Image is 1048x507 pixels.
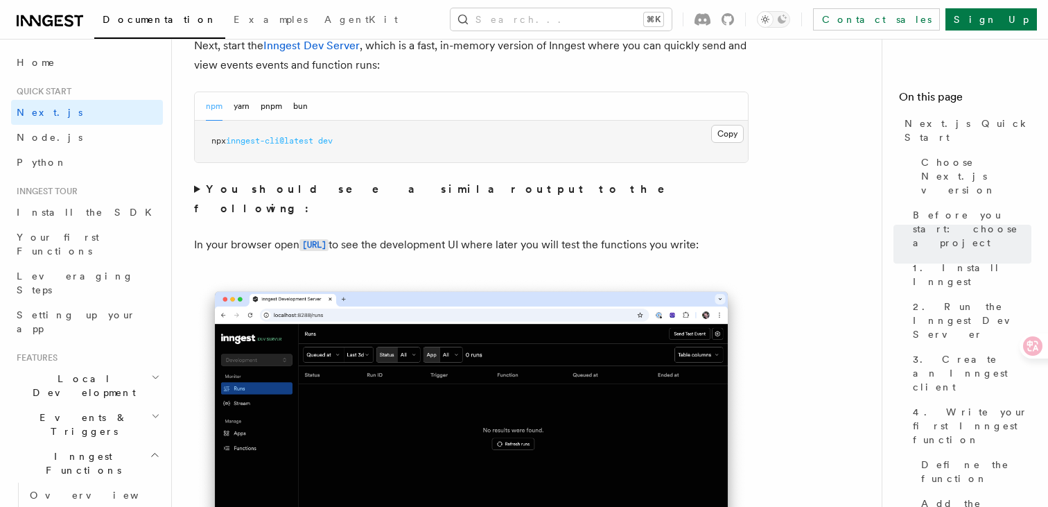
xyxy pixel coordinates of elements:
[907,255,1031,294] a: 1. Install Inngest
[907,399,1031,452] a: 4. Write your first Inngest function
[899,111,1031,150] a: Next.js Quick Start
[451,8,672,31] button: Search...⌘K
[17,309,136,334] span: Setting up your app
[318,136,333,146] span: dev
[899,89,1031,111] h4: On this page
[921,458,1031,485] span: Define the function
[225,4,316,37] a: Examples
[11,302,163,341] a: Setting up your app
[913,405,1031,447] span: 4. Write your first Inngest function
[11,449,150,477] span: Inngest Functions
[17,132,82,143] span: Node.js
[913,208,1031,250] span: Before you start: choose a project
[644,12,663,26] kbd: ⌘K
[226,136,313,146] span: inngest-cli@latest
[11,200,163,225] a: Install the SDK
[11,86,71,97] span: Quick start
[916,150,1031,203] a: Choose Next.js version
[261,92,282,121] button: pnpm
[324,14,398,25] span: AgentKit
[17,107,82,118] span: Next.js
[907,203,1031,255] a: Before you start: choose a project
[921,155,1031,197] span: Choose Next.js version
[11,264,163,302] a: Leveraging Steps
[11,372,151,399] span: Local Development
[293,92,308,121] button: bun
[907,294,1031,347] a: 2. Run the Inngest Dev Server
[103,14,217,25] span: Documentation
[11,100,163,125] a: Next.js
[813,8,940,31] a: Contact sales
[17,55,55,69] span: Home
[299,238,329,251] a: [URL]
[316,4,406,37] a: AgentKit
[30,490,173,501] span: Overview
[11,444,163,483] button: Inngest Functions
[234,14,308,25] span: Examples
[905,117,1031,144] span: Next.js Quick Start
[211,136,226,146] span: npx
[11,352,58,363] span: Features
[206,92,222,121] button: npm
[94,4,225,39] a: Documentation
[234,92,250,121] button: yarn
[17,207,160,218] span: Install the SDK
[11,411,151,438] span: Events & Triggers
[11,405,163,444] button: Events & Triggers
[11,186,78,197] span: Inngest tour
[17,232,99,257] span: Your first Functions
[194,180,749,218] summary: You should see a similar output to the following:
[194,36,749,75] p: Next, start the , which is a fast, in-memory version of Inngest where you can quickly send and vi...
[11,125,163,150] a: Node.js
[11,366,163,405] button: Local Development
[299,239,329,251] code: [URL]
[913,352,1031,394] span: 3. Create an Inngest client
[907,347,1031,399] a: 3. Create an Inngest client
[263,39,360,52] a: Inngest Dev Server
[757,11,790,28] button: Toggle dark mode
[11,50,163,75] a: Home
[17,270,134,295] span: Leveraging Steps
[916,452,1031,491] a: Define the function
[194,235,749,255] p: In your browser open to see the development UI where later you will test the functions you write:
[11,150,163,175] a: Python
[945,8,1037,31] a: Sign Up
[194,182,684,215] strong: You should see a similar output to the following:
[711,125,744,143] button: Copy
[913,261,1031,289] span: 1. Install Inngest
[11,225,163,264] a: Your first Functions
[913,300,1031,341] span: 2. Run the Inngest Dev Server
[17,157,67,168] span: Python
